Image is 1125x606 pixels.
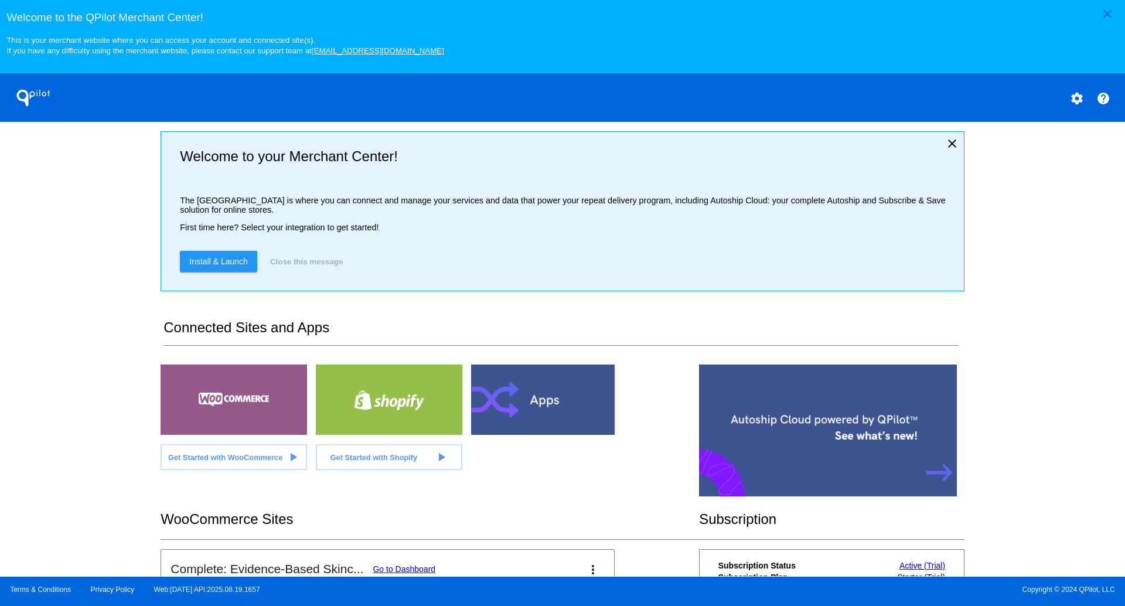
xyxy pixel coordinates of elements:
[312,46,444,55] a: [EMAIL_ADDRESS][DOMAIN_NAME]
[897,573,945,582] span: Starter (Trial)
[161,444,307,470] a: Get Started with WooCommerce
[163,319,958,346] h2: Connected Sites and Apps
[899,561,945,570] a: Active (Trial)
[161,511,699,527] h2: WooCommerce Sites
[10,86,57,110] h1: QPilot
[1096,91,1110,105] mat-icon: help
[180,251,257,272] a: Install & Launch
[1070,91,1084,105] mat-icon: settings
[699,511,964,527] h2: Subscription
[286,450,300,464] mat-icon: play_arrow
[572,585,1115,594] span: Copyright © 2024 QPilot, LLC
[10,585,71,594] a: Terms & Conditions
[434,450,448,464] mat-icon: play_arrow
[267,251,346,272] button: Close this message
[316,444,462,470] a: Get Started with Shopify
[180,148,954,165] h2: Welcome to your Merchant Center!
[330,453,418,462] span: Get Started with Shopify
[180,196,954,215] p: The [GEOGRAPHIC_DATA] is where you can connect and manage your services and data that power your ...
[6,36,444,55] small: This is your merchant website where you can access your account and connected site(s). If you hav...
[373,564,435,574] a: Go to Dashboard
[586,563,600,577] mat-icon: more_vert
[718,560,871,571] th: Subscription Status
[154,585,260,594] a: Web:[DATE] API:2025.08.19.1657
[945,137,959,151] mat-icon: close
[189,257,248,266] span: Install & Launch
[171,562,363,576] h2: Complete: Evidence-Based Skinc...
[91,585,135,594] a: Privacy Policy
[718,572,871,583] th: Subscription Plan
[6,11,1118,24] h3: Welcome to the QPilot Merchant Center!
[168,453,282,462] span: Get Started with WooCommerce
[180,223,954,232] p: First time here? Select your integration to get started!
[1100,7,1114,21] mat-icon: close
